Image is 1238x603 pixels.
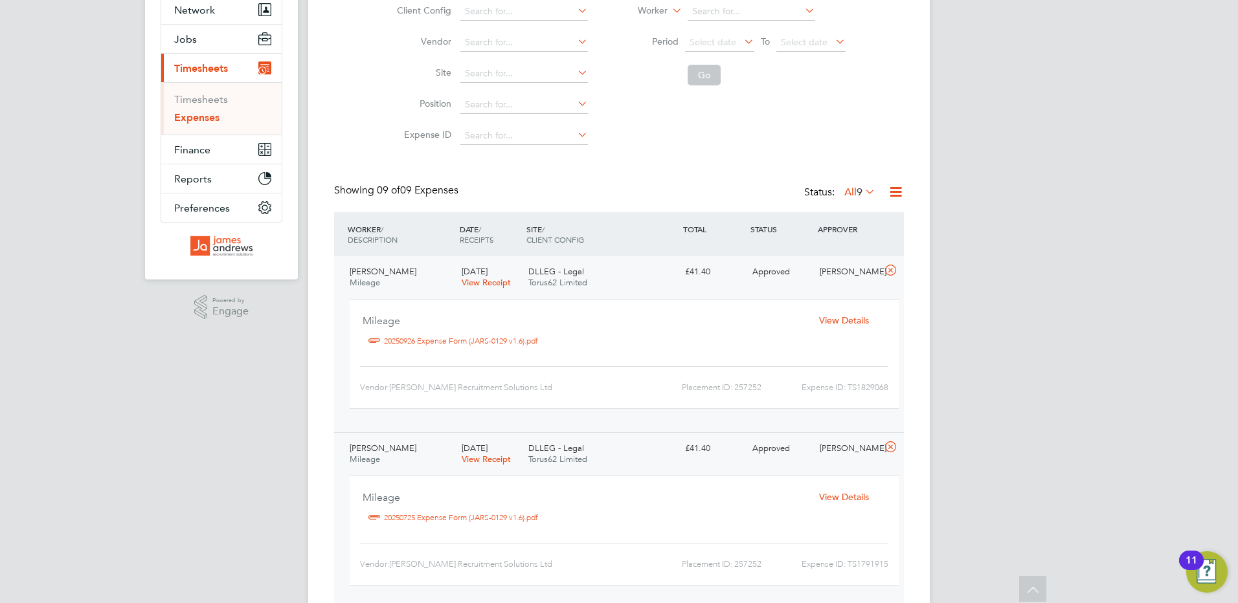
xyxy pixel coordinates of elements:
span: Mileage [350,454,380,465]
span: / [478,224,481,234]
span: Timesheets [174,62,228,74]
div: Expense ID: TS1791915 [761,554,888,575]
div: Vendor: [360,377,592,398]
span: Torus62 Limited [528,454,587,465]
a: 20250926 Expense Form (JARS-0129 v1.6).pdf [384,331,538,351]
a: 20250725 Expense Form (JARS-0129 v1.6).pdf [384,508,538,527]
a: View Receipt [462,454,511,465]
div: Status: [804,184,878,202]
span: [DATE] [462,443,488,454]
div: Timesheets [161,82,282,135]
label: Worker [609,5,668,17]
span: [PERSON_NAME] [350,266,416,277]
span: RECEIPTS [460,234,494,245]
span: DLLEG - Legal [528,266,584,277]
div: Expense ID: TS1829068 [761,377,888,398]
span: Approved [752,443,790,454]
span: Network [174,4,215,16]
div: £41.40 [680,261,747,283]
span: [DATE] [462,266,488,277]
div: APPROVER [815,217,882,241]
div: Vendor: [360,554,592,575]
label: Position [393,98,451,109]
div: Showing [334,184,461,197]
input: Search for... [688,3,815,21]
span: Jobs [174,33,197,45]
a: View Receipt [462,277,511,288]
a: Powered byEngage [194,295,249,320]
span: Reports [174,173,212,185]
label: Expense ID [393,129,451,140]
span: Finance [174,144,210,156]
div: STATUS [747,217,815,241]
span: DESCRIPTION [348,234,398,245]
div: £41.40 [680,438,747,459]
div: [PERSON_NAME] [815,261,882,283]
input: Search for... [460,34,588,52]
a: Expenses [174,111,219,124]
span: DLLEG - Legal [528,443,584,454]
span: Select date [781,36,827,48]
div: Placement ID: 257252 [592,554,761,575]
span: To [757,33,774,50]
span: 09 Expenses [377,184,458,197]
span: Torus62 Limited [528,277,587,288]
span: CLIENT CONFIG [526,234,584,245]
img: jarsolutions-logo-retina.png [190,236,253,256]
input: Search for... [460,3,588,21]
button: Reports [161,164,282,193]
div: SITE [523,217,680,251]
span: Select date [690,36,736,48]
span: 09 of [377,184,400,197]
span: Preferences [174,202,230,214]
label: Vendor [393,36,451,47]
div: Mileage [363,487,802,508]
label: All [844,186,875,199]
a: Timesheets [174,93,228,105]
input: Search for... [460,65,588,83]
label: Site [393,67,451,78]
div: WORKER [344,217,456,251]
div: TOTAL [680,217,747,241]
input: Search for... [460,96,588,114]
div: Placement ID: 257252 [592,377,761,398]
button: Open Resource Center, 11 new notifications [1186,551,1228,593]
input: Search for... [460,127,588,145]
span: Approved [752,266,790,277]
div: 11 [1186,560,1197,577]
button: Finance [161,135,282,164]
span: Engage [212,306,249,317]
span: Mileage [350,277,380,288]
span: View Details [819,491,869,503]
a: Go to home page [161,236,282,256]
span: Powered by [212,295,249,306]
div: DATE [456,217,524,251]
span: [PERSON_NAME] Recruitment Solutions Ltd [389,382,552,392]
div: [PERSON_NAME] [815,438,882,459]
label: Client Config [393,5,451,16]
span: [PERSON_NAME] [350,443,416,454]
span: / [381,224,383,234]
button: Timesheets [161,54,282,82]
button: Jobs [161,25,282,53]
span: / [542,224,545,234]
span: 9 [857,186,862,199]
label: Period [620,36,679,47]
span: View Details [819,314,869,326]
button: Go [688,65,721,85]
button: Preferences [161,193,282,222]
div: Mileage [363,310,802,331]
span: [PERSON_NAME] Recruitment Solutions Ltd [389,559,552,569]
